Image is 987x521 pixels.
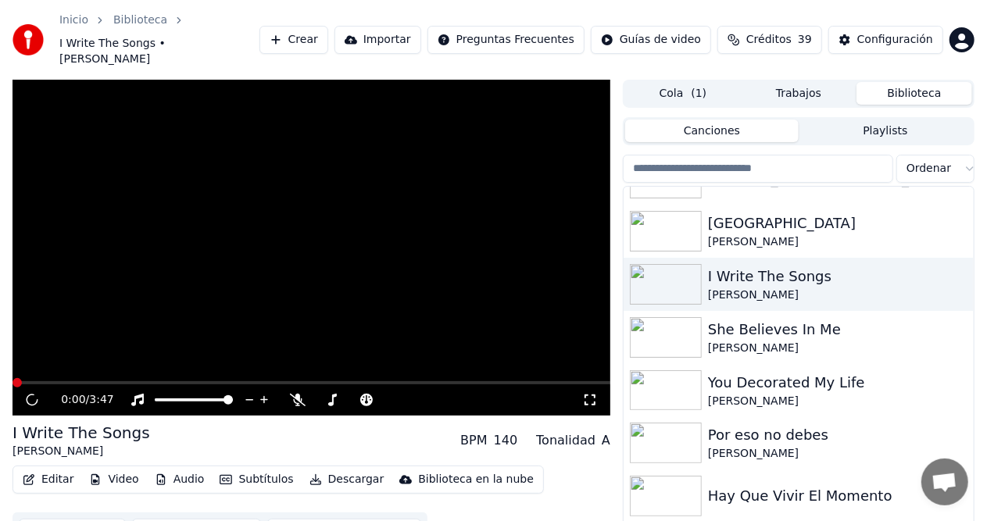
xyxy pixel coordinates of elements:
[259,26,328,54] button: Crear
[113,12,167,28] a: Biblioteca
[625,82,741,105] button: Cola
[828,26,943,54] button: Configuración
[708,212,967,234] div: [GEOGRAPHIC_DATA]
[13,24,44,55] img: youka
[708,319,967,341] div: She Believes In Me
[708,372,967,394] div: You Decorated My Life
[799,120,972,142] button: Playlists
[856,82,972,105] button: Biblioteca
[148,469,211,491] button: Audio
[708,234,967,250] div: [PERSON_NAME]
[708,485,967,507] div: Hay Que Vivir El Momento
[61,392,85,408] span: 0:00
[427,26,585,54] button: Preguntas Frecuentes
[708,424,967,446] div: Por eso no debes
[591,26,711,54] button: Guías de video
[59,12,259,67] nav: breadcrumb
[536,431,595,450] div: Tonalidad
[798,32,812,48] span: 39
[691,86,706,102] span: ( 1 )
[907,161,951,177] span: Ordenar
[213,469,299,491] button: Subtítulos
[83,469,145,491] button: Video
[16,469,80,491] button: Editar
[494,431,518,450] div: 140
[602,431,610,450] div: A
[61,392,98,408] div: /
[746,32,792,48] span: Créditos
[59,36,259,67] span: I Write The Songs • [PERSON_NAME]
[741,82,856,105] button: Trabajos
[717,26,822,54] button: Créditos39
[708,341,967,356] div: [PERSON_NAME]
[303,469,391,491] button: Descargar
[625,120,799,142] button: Canciones
[857,32,933,48] div: Configuración
[708,266,967,287] div: I Write The Songs
[708,394,967,409] div: [PERSON_NAME]
[334,26,421,54] button: Importar
[708,446,967,462] div: [PERSON_NAME]
[708,287,967,303] div: [PERSON_NAME]
[921,459,968,505] a: Open chat
[418,472,534,487] div: Biblioteca en la nube
[13,422,150,444] div: I Write The Songs
[59,12,88,28] a: Inicio
[460,431,487,450] div: BPM
[89,392,113,408] span: 3:47
[13,444,150,459] div: [PERSON_NAME]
